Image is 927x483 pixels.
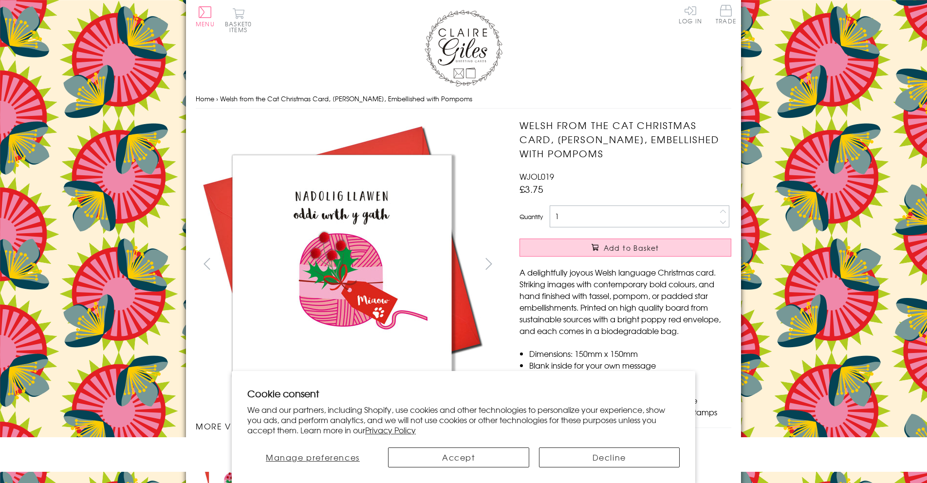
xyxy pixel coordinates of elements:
[365,424,416,436] a: Privacy Policy
[196,420,500,432] h3: More views
[519,170,554,182] span: WJOL019
[529,359,731,371] li: Blank inside for your own message
[196,6,215,27] button: Menu
[196,253,218,275] button: prev
[247,405,680,435] p: We and our partners, including Shopify, use cookies and other technologies to personalize your ex...
[225,8,252,33] button: Basket0 items
[679,5,702,24] a: Log In
[539,447,680,467] button: Decline
[247,387,680,400] h2: Cookie consent
[716,5,736,26] a: Trade
[478,253,500,275] button: next
[266,451,360,463] span: Manage preferences
[220,94,472,103] span: Welsh from the Cat Christmas Card, [PERSON_NAME], Embellished with Pompoms
[519,182,543,196] span: £3.75
[196,118,488,410] img: Welsh from the Cat Christmas Card, Nadolig Llawen, Embellished with Pompoms
[604,243,659,253] span: Add to Basket
[196,89,731,109] nav: breadcrumbs
[519,118,731,160] h1: Welsh from the Cat Christmas Card, [PERSON_NAME], Embellished with Pompoms
[500,118,792,410] img: Welsh from the Cat Christmas Card, Nadolig Llawen, Embellished with Pompoms
[196,94,214,103] a: Home
[196,19,215,28] span: Menu
[529,348,731,359] li: Dimensions: 150mm x 150mm
[519,266,731,336] p: A delightfully joyous Welsh language Christmas card. Striking images with contemporary bold colou...
[425,10,502,87] img: Claire Giles Greetings Cards
[216,94,218,103] span: ›
[388,447,529,467] button: Accept
[716,5,736,24] span: Trade
[519,212,543,221] label: Quantity
[229,19,252,34] span: 0 items
[519,239,731,257] button: Add to Basket
[247,447,378,467] button: Manage preferences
